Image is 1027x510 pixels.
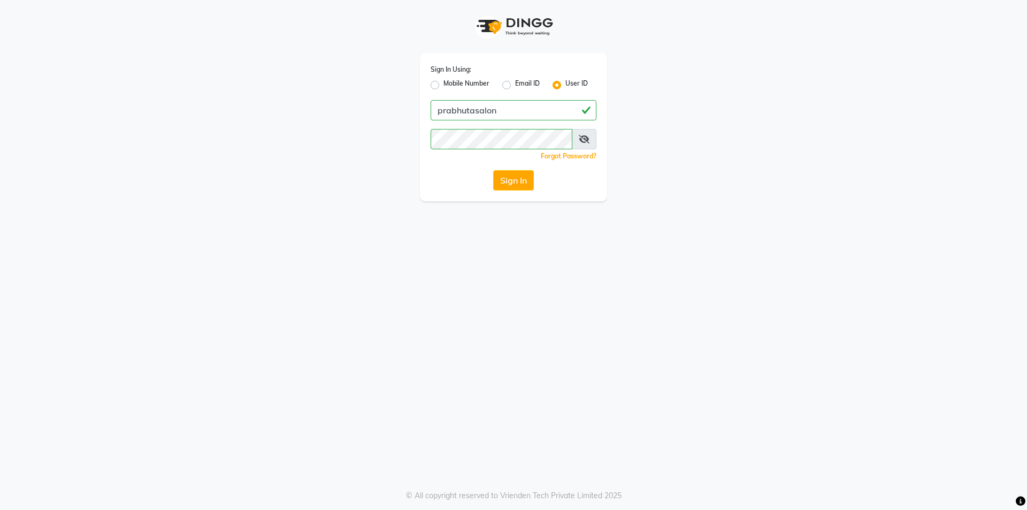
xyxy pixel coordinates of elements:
input: Username [431,100,596,120]
button: Sign In [493,170,534,191]
label: Mobile Number [443,79,489,92]
img: logo1.svg [471,11,556,42]
label: User ID [565,79,588,92]
label: Email ID [515,79,540,92]
input: Username [431,129,572,149]
label: Sign In Using: [431,65,471,74]
a: Forgot Password? [541,152,596,160]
